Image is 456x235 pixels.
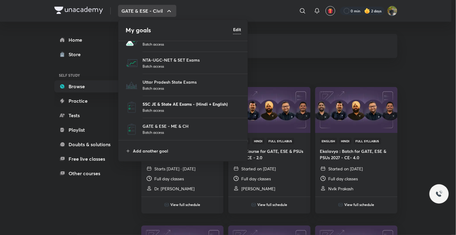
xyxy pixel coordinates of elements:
img: SSC JE & State AE Exams - (Hindi + English) [126,101,138,113]
h6: Edit [233,26,241,33]
p: Batch access [143,129,241,135]
img: Uttar Pradesh State Exams [126,79,138,91]
p: NTA-UGC-NET & SET Exams [143,57,241,63]
h4: My goals [126,26,233,35]
img: NTA-UGC-NET & SET Exams [126,57,138,69]
p: SSC JE & State AE Exams - (Hindi + English) [143,101,241,107]
p: GATE & ESE - ME & CH [143,123,241,129]
img: GATE & ESE - ME & CH [126,123,138,135]
p: Batch access [143,41,241,47]
p: Batch access [143,85,241,91]
img: IIT JEE [126,35,138,47]
p: Uttar Pradesh State Exams [143,79,241,85]
p: Batch access [143,107,241,113]
p: Add another goal [133,148,241,154]
p: Batch access [143,63,241,69]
